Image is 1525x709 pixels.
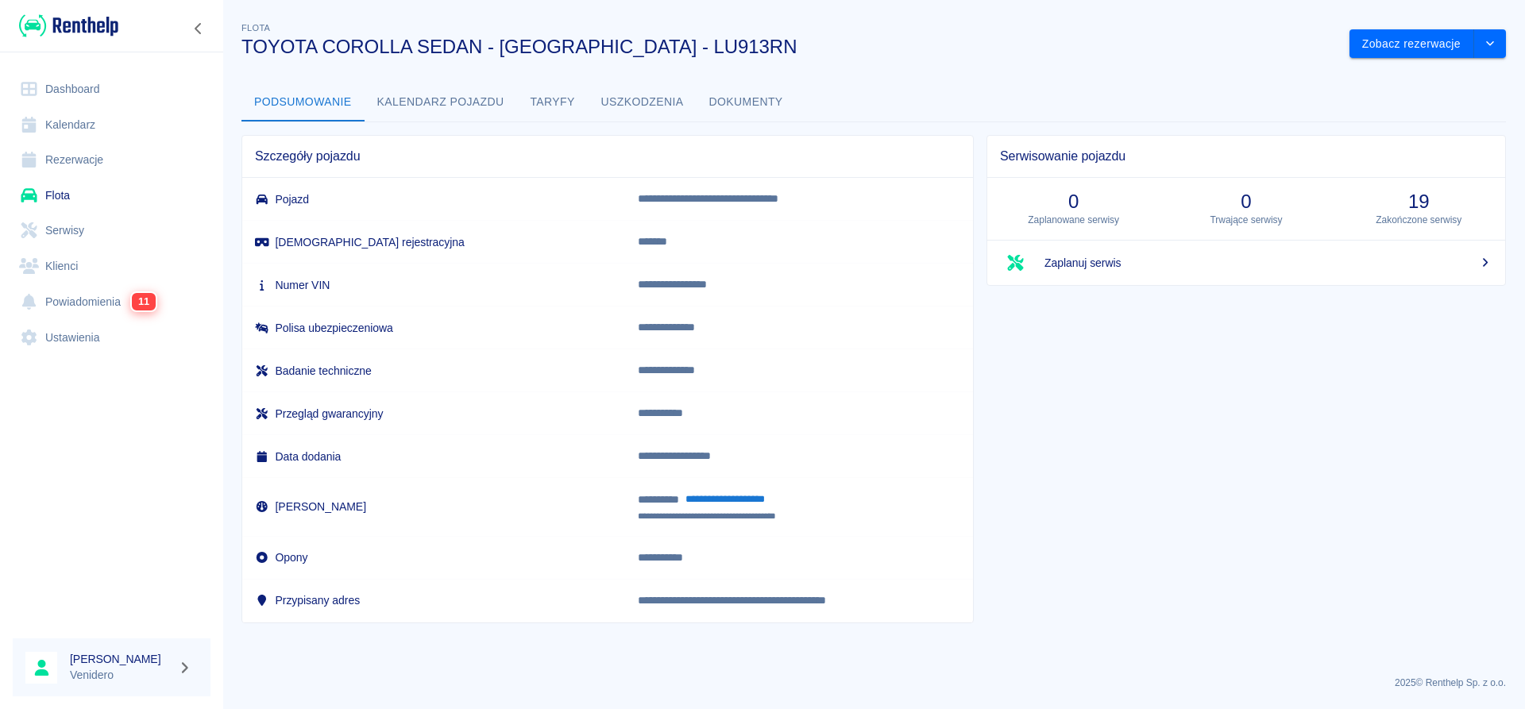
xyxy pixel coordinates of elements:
h6: Polisa ubezpieczeniowa [255,320,612,336]
h3: 0 [1000,191,1147,213]
a: 0Zaplanowane serwisy [987,178,1160,240]
button: Uszkodzenia [589,83,697,121]
button: Podsumowanie [241,83,365,121]
p: 2025 © Renthelp Sp. z o.o. [241,676,1506,690]
h6: [PERSON_NAME] [70,651,172,667]
span: Zaplanuj serwis [1044,255,1492,272]
img: Renthelp logo [19,13,118,39]
h6: Data dodania [255,449,612,464]
button: Taryfy [517,83,589,121]
p: Zaplanowane serwisy [1000,213,1147,227]
a: Dashboard [13,71,210,107]
h6: Opony [255,549,612,565]
a: Ustawienia [13,320,210,356]
h3: 0 [1172,191,1319,213]
h6: [PERSON_NAME] [255,499,612,514]
h6: Przypisany adres [255,592,612,608]
h6: Numer VIN [255,277,612,293]
span: 11 [132,293,156,310]
h6: Pojazd [255,191,612,207]
a: 19Zakończone serwisy [1333,178,1505,240]
button: Zwiń nawigację [187,18,210,39]
a: Zaplanuj serwis [987,241,1505,285]
a: Flota [13,178,210,214]
button: Zobacz rezerwacje [1349,29,1474,59]
a: Rezerwacje [13,142,210,178]
span: Flota [241,23,270,33]
a: Renthelp logo [13,13,118,39]
a: Klienci [13,249,210,284]
button: Kalendarz pojazdu [365,83,517,121]
a: Kalendarz [13,107,210,143]
p: Zakończone serwisy [1345,213,1492,227]
h3: 19 [1345,191,1492,213]
span: Szczegóły pojazdu [255,148,960,164]
span: Serwisowanie pojazdu [1000,148,1492,164]
h6: Badanie techniczne [255,363,612,379]
h3: TOYOTA COROLLA SEDAN - [GEOGRAPHIC_DATA] - LU913RN [241,36,1337,58]
a: Serwisy [13,213,210,249]
a: Powiadomienia11 [13,283,210,320]
p: Venidero [70,667,172,684]
button: Dokumenty [697,83,796,121]
a: 0Trwające serwisy [1160,178,1332,240]
p: Trwające serwisy [1172,213,1319,227]
button: drop-down [1474,29,1506,59]
h6: [DEMOGRAPHIC_DATA] rejestracyjna [255,234,612,250]
h6: Przegląd gwarancyjny [255,406,612,422]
